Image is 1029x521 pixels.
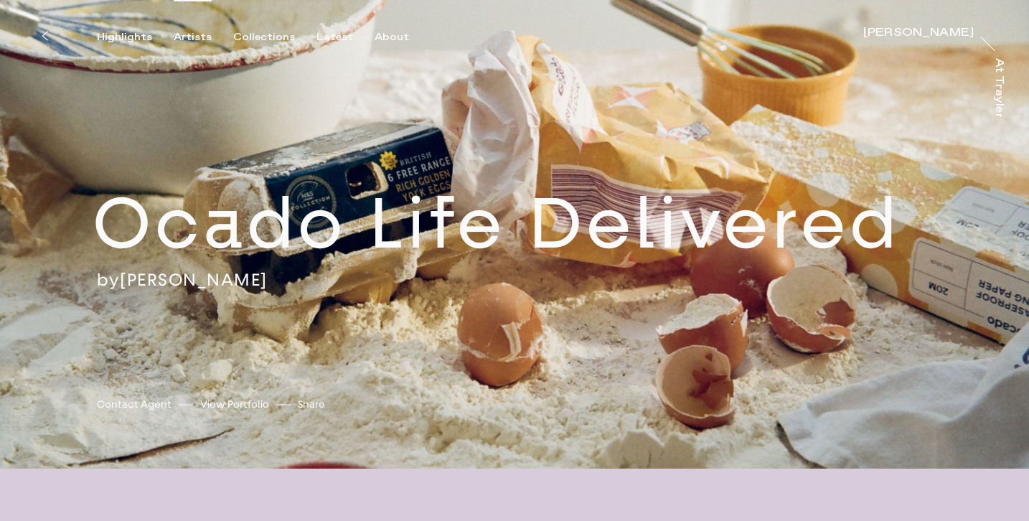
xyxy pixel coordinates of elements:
[993,58,1005,119] div: At Trayler
[233,31,316,44] button: Collections
[120,268,268,290] a: [PERSON_NAME]
[174,31,212,44] div: Artists
[298,395,325,414] button: Share
[97,31,174,44] button: Highlights
[93,179,997,268] h2: Ocado Life Delivered
[97,31,152,44] div: Highlights
[174,31,233,44] button: Artists
[990,58,1005,117] a: At Trayler
[97,268,120,290] span: by
[233,31,295,44] div: Collections
[316,31,375,44] button: Latest
[375,31,431,44] button: About
[97,397,171,412] a: Contact Agent
[316,31,353,44] div: Latest
[200,397,269,412] a: View Portfolio
[375,31,409,44] div: About
[863,27,974,42] a: [PERSON_NAME]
